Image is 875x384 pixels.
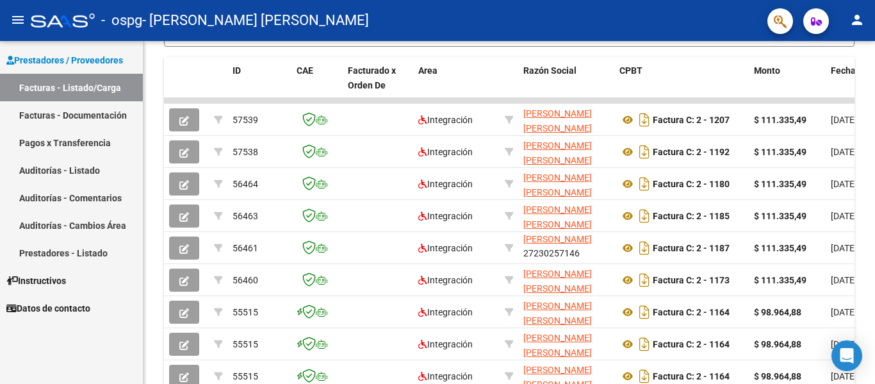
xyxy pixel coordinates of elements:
[233,275,258,285] span: 56460
[233,65,241,76] span: ID
[10,12,26,28] mat-icon: menu
[142,6,369,35] span: - [PERSON_NAME] [PERSON_NAME]
[418,371,473,381] span: Integración
[523,269,592,294] span: [PERSON_NAME] [PERSON_NAME]
[233,147,258,157] span: 57538
[343,57,413,113] datatable-header-cell: Facturado x Orden De
[849,12,865,28] mat-icon: person
[6,274,66,288] span: Instructivos
[518,57,614,113] datatable-header-cell: Razón Social
[754,147,806,157] strong: $ 111.335,49
[749,57,826,113] datatable-header-cell: Monto
[831,371,857,381] span: [DATE]
[754,307,801,317] strong: $ 98.964,88
[6,301,90,315] span: Datos de contacto
[523,205,592,230] span: [PERSON_NAME] [PERSON_NAME]
[653,115,730,125] strong: Factura C: 2 - 1207
[348,65,396,90] span: Facturado x Orden De
[418,275,473,285] span: Integración
[636,334,653,355] i: Descargar documento
[636,142,653,162] i: Descargar documento
[233,211,258,221] span: 56463
[413,57,500,113] datatable-header-cell: Area
[831,307,857,317] span: [DATE]
[754,65,780,76] span: Monto
[653,275,730,285] strong: Factura C: 2 - 1173
[653,179,730,189] strong: Factura C: 2 - 1180
[291,57,343,113] datatable-header-cell: CAE
[233,307,258,317] span: 55515
[831,115,857,125] span: [DATE]
[523,299,609,326] div: 27230257146
[233,371,258,381] span: 55515
[831,179,857,189] span: [DATE]
[831,339,857,349] span: [DATE]
[523,234,609,261] div: 27230257146
[297,65,313,76] span: CAE
[653,147,730,157] strong: Factura C: 2 - 1192
[418,65,437,76] span: Area
[227,57,291,113] datatable-header-cell: ID
[418,211,473,221] span: Integración
[754,211,806,221] strong: $ 111.335,49
[523,172,592,197] span: [PERSON_NAME] [PERSON_NAME]
[636,110,653,130] i: Descargar documento
[233,179,258,189] span: 56464
[636,174,653,194] i: Descargar documento
[754,179,806,189] strong: $ 111.335,49
[653,243,730,253] strong: Factura C: 2 - 1187
[831,147,857,157] span: [DATE]
[523,333,592,358] span: [PERSON_NAME] [PERSON_NAME]
[233,243,258,253] span: 56461
[653,371,730,381] strong: Factura C: 2 - 1164
[831,243,857,253] span: [DATE]
[523,65,577,76] span: Razón Social
[653,339,730,349] strong: Factura C: 2 - 1164
[754,339,801,349] strong: $ 98.964,88
[523,267,609,294] div: 27230257146
[101,6,142,35] span: - ospg
[523,140,592,165] span: [PERSON_NAME] [PERSON_NAME]
[831,211,857,221] span: [DATE]
[418,307,473,317] span: Integración
[523,331,609,358] div: 27230257146
[418,243,473,253] span: Integración
[636,270,653,290] i: Descargar documento
[418,115,473,125] span: Integración
[233,339,258,349] span: 55515
[636,238,653,258] i: Descargar documento
[6,53,123,67] span: Prestadores / Proveedores
[653,211,730,221] strong: Factura C: 2 - 1185
[614,57,749,113] datatable-header-cell: CPBT
[831,275,857,285] span: [DATE]
[523,171,609,197] div: 27230257146
[636,302,653,322] i: Descargar documento
[523,301,592,326] span: [PERSON_NAME] [PERSON_NAME]
[636,206,653,226] i: Descargar documento
[523,108,592,133] span: [PERSON_NAME] [PERSON_NAME]
[653,307,730,317] strong: Factura C: 2 - 1164
[523,138,609,165] div: 27230257146
[619,65,642,76] span: CPBT
[523,106,609,133] div: 27230257146
[523,203,609,230] div: 27230257146
[418,339,473,349] span: Integración
[831,340,862,371] div: Open Intercom Messenger
[754,275,806,285] strong: $ 111.335,49
[233,115,258,125] span: 57539
[754,243,806,253] strong: $ 111.335,49
[418,179,473,189] span: Integración
[754,115,806,125] strong: $ 111.335,49
[754,371,801,381] strong: $ 98.964,88
[418,147,473,157] span: Integración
